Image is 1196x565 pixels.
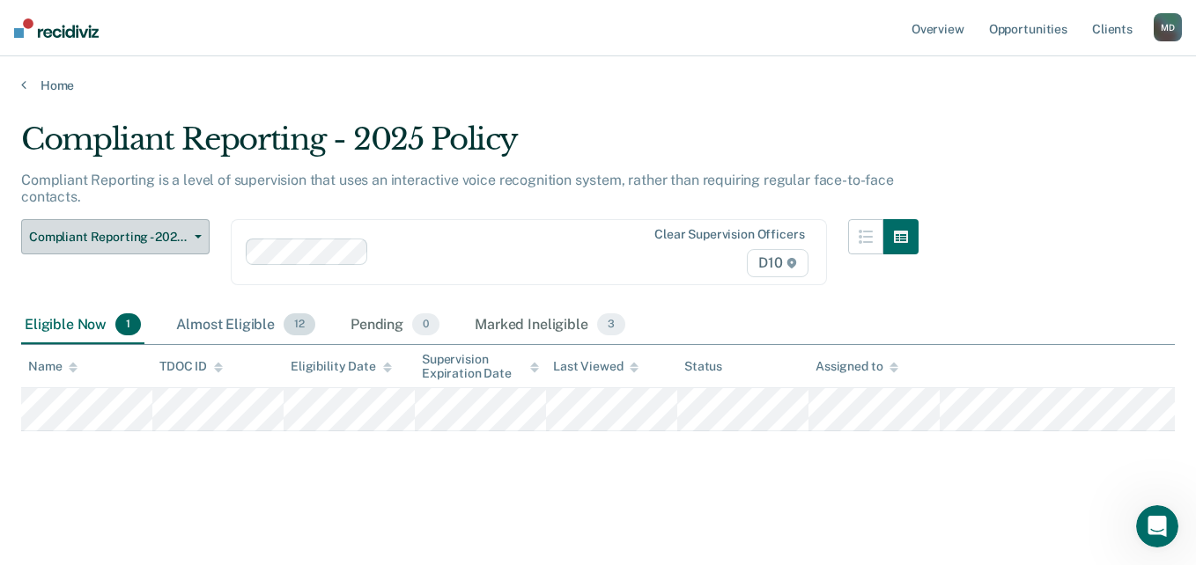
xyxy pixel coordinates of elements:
span: D10 [747,249,808,277]
div: Last Viewed [553,359,639,374]
div: TDOC ID [159,359,223,374]
div: Clear supervision officers [654,227,804,242]
iframe: Intercom live chat [1136,505,1178,547]
span: 12 [284,313,315,336]
div: Status [684,359,722,374]
div: M D [1154,13,1182,41]
span: 3 [597,313,625,336]
div: Name [28,359,78,374]
span: 0 [412,313,439,336]
button: Compliant Reporting - 2025 Policy [21,219,210,254]
div: Assigned to [816,359,898,374]
div: Supervision Expiration Date [422,352,539,382]
a: Home [21,77,1175,93]
div: Pending0 [347,306,443,345]
div: Eligibility Date [291,359,392,374]
button: MD [1154,13,1182,41]
span: 1 [115,313,141,336]
img: Recidiviz [14,18,99,38]
p: Compliant Reporting is a level of supervision that uses an interactive voice recognition system, ... [21,172,894,205]
div: Eligible Now1 [21,306,144,345]
div: Almost Eligible12 [173,306,319,345]
div: Marked Ineligible3 [471,306,629,345]
span: Compliant Reporting - 2025 Policy [29,230,188,245]
div: Compliant Reporting - 2025 Policy [21,121,919,172]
